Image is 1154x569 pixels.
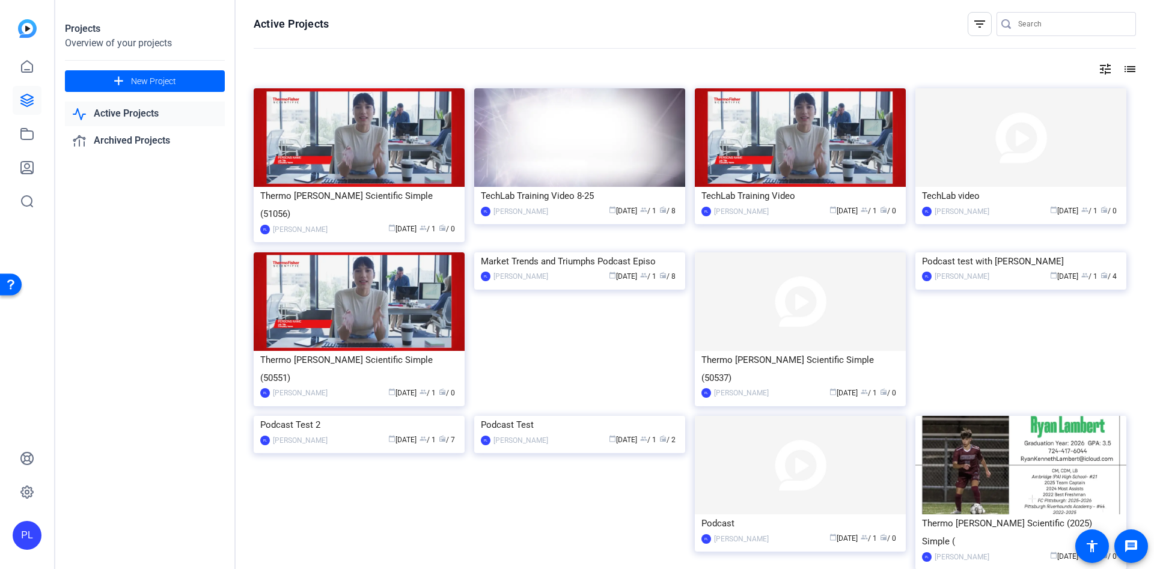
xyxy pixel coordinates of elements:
[1050,272,1078,281] span: [DATE]
[640,436,656,444] span: / 1
[640,272,656,281] span: / 1
[1050,272,1057,279] span: calendar_today
[1085,539,1099,553] mat-icon: accessibility
[1101,272,1108,279] span: radio
[273,224,328,236] div: [PERSON_NAME]
[260,388,270,398] div: PL
[609,207,637,215] span: [DATE]
[880,207,896,215] span: / 0
[1098,62,1113,76] mat-icon: tune
[260,416,458,434] div: Podcast Test 2
[493,270,548,282] div: [PERSON_NAME]
[880,206,887,213] span: radio
[439,388,446,395] span: radio
[714,205,769,218] div: [PERSON_NAME]
[701,388,711,398] div: PL
[273,387,328,399] div: [PERSON_NAME]
[714,533,769,545] div: [PERSON_NAME]
[388,389,417,397] span: [DATE]
[65,102,225,126] a: Active Projects
[861,388,868,395] span: group
[935,270,989,282] div: [PERSON_NAME]
[1050,207,1078,215] span: [DATE]
[481,272,490,281] div: PL
[439,224,446,231] span: radio
[861,534,868,541] span: group
[922,252,1120,270] div: Podcast test with [PERSON_NAME]
[18,19,37,38] img: blue-gradient.svg
[659,272,667,279] span: radio
[260,187,458,223] div: Thermo [PERSON_NAME] Scientific Simple (51056)
[420,436,436,444] span: / 1
[273,434,328,446] div: [PERSON_NAME]
[65,70,225,92] button: New Project
[701,534,711,544] div: PL
[1081,207,1098,215] span: / 1
[388,225,417,233] span: [DATE]
[922,187,1120,205] div: TechLab video
[481,187,679,205] div: TechLab Training Video 8-25
[609,436,637,444] span: [DATE]
[640,272,647,279] span: group
[1081,272,1098,281] span: / 1
[131,75,176,88] span: New Project
[861,206,868,213] span: group
[260,225,270,234] div: PL
[659,435,667,442] span: radio
[65,22,225,36] div: Projects
[829,534,858,543] span: [DATE]
[609,206,616,213] span: calendar_today
[714,387,769,399] div: [PERSON_NAME]
[388,435,395,442] span: calendar_today
[420,388,427,395] span: group
[493,205,548,218] div: [PERSON_NAME]
[439,389,455,397] span: / 0
[388,224,395,231] span: calendar_today
[935,551,989,563] div: [PERSON_NAME]
[1122,62,1136,76] mat-icon: list
[481,416,679,434] div: Podcast Test
[880,388,887,395] span: radio
[1081,206,1088,213] span: group
[420,389,436,397] span: / 1
[1101,272,1117,281] span: / 4
[1124,539,1138,553] mat-icon: message
[1050,206,1057,213] span: calendar_today
[701,187,899,205] div: TechLab Training Video
[701,514,899,532] div: Podcast
[111,74,126,89] mat-icon: add
[13,521,41,550] div: PL
[481,207,490,216] div: PL
[439,436,455,444] span: / 7
[659,436,676,444] span: / 2
[65,36,225,50] div: Overview of your projects
[420,224,427,231] span: group
[1050,552,1078,561] span: [DATE]
[1101,207,1117,215] span: / 0
[922,552,932,562] div: PL
[935,205,989,218] div: [PERSON_NAME]
[659,207,676,215] span: / 8
[439,435,446,442] span: radio
[861,207,877,215] span: / 1
[439,225,455,233] span: / 0
[701,207,711,216] div: PL
[659,272,676,281] span: / 8
[1081,272,1088,279] span: group
[1050,552,1057,559] span: calendar_today
[829,207,858,215] span: [DATE]
[260,436,270,445] div: PL
[880,389,896,397] span: / 0
[861,534,877,543] span: / 1
[1101,206,1108,213] span: radio
[609,435,616,442] span: calendar_today
[388,436,417,444] span: [DATE]
[829,206,837,213] span: calendar_today
[420,225,436,233] span: / 1
[609,272,637,281] span: [DATE]
[481,436,490,445] div: PL
[701,351,899,387] div: Thermo [PERSON_NAME] Scientific Simple (50537)
[829,534,837,541] span: calendar_today
[640,435,647,442] span: group
[922,272,932,281] div: PL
